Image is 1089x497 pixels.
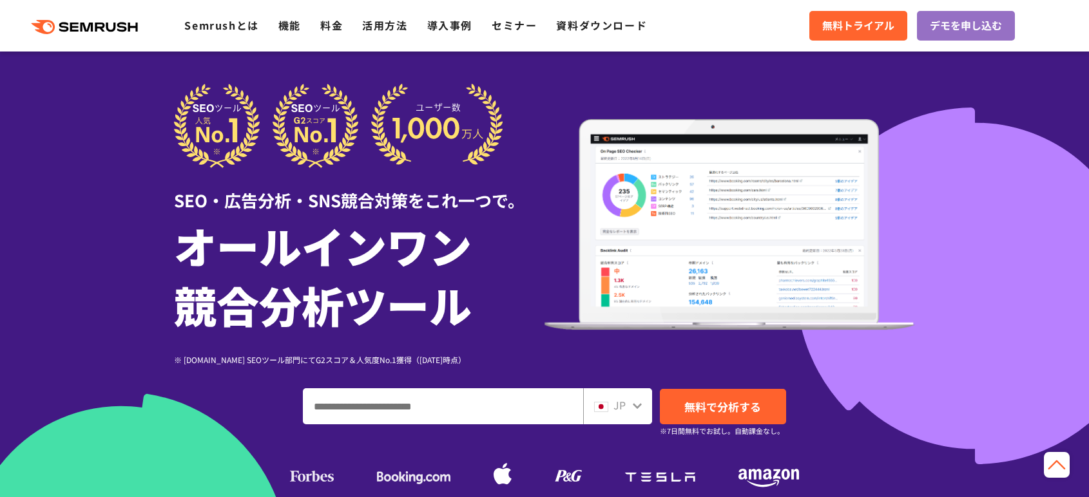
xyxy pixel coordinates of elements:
[304,389,583,424] input: ドメイン、キーワードまたはURLを入力してください
[660,389,786,424] a: 無料で分析する
[556,17,647,33] a: 資料ダウンロード
[809,11,907,41] a: 無料トライアル
[917,11,1015,41] a: デモを申し込む
[174,353,544,366] div: ※ [DOMAIN_NAME] SEOツール部門にてG2スコア＆人気度No.1獲得（[DATE]時点）
[613,397,626,413] span: JP
[320,17,343,33] a: 料金
[362,17,407,33] a: 活用方法
[684,399,761,415] span: 無料で分析する
[660,425,784,437] small: ※7日間無料でお試し。自動課金なし。
[427,17,472,33] a: 導入事例
[174,216,544,334] h1: オールインワン 競合分析ツール
[278,17,301,33] a: 機能
[822,17,894,34] span: 無料トライアル
[174,168,544,212] div: SEO・広告分析・SNS競合対策をこれ一つで。
[930,17,1002,34] span: デモを申し込む
[492,17,537,33] a: セミナー
[184,17,258,33] a: Semrushとは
